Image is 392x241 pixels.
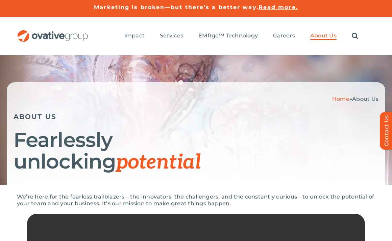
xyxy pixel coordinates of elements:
nav: Menu [124,25,358,47]
span: About Us [352,96,378,102]
a: Search [352,32,358,40]
a: Impact [124,32,145,40]
a: Services [160,32,183,40]
a: Marketing is broken—but there’s a better way. [94,4,259,10]
a: Read more. [259,4,298,10]
p: We’re here for the fearless trailblazers—the innovators, the challengers, and the constantly curi... [17,193,375,207]
h5: ABOUT US [14,113,378,121]
span: EMRge™ Technology [198,32,258,39]
a: About Us [310,32,337,40]
span: potential [116,150,201,175]
h1: Fearlessly unlocking [14,129,378,173]
span: Impact [124,32,145,39]
a: Careers [273,32,295,40]
a: Home [332,96,349,102]
span: Services [160,32,183,39]
span: Careers [273,32,295,39]
a: OG_Full_horizontal_RGB [17,29,89,36]
span: » [332,96,378,102]
a: EMRge™ Technology [198,32,258,40]
span: About Us [310,32,337,39]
